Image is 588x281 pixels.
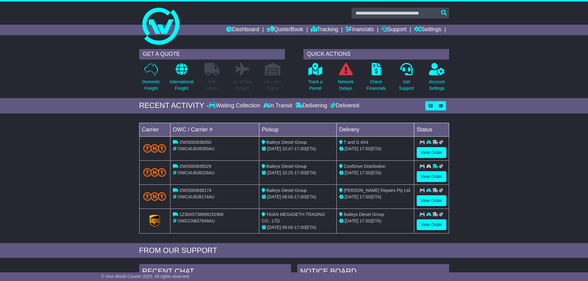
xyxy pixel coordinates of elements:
[262,102,294,109] div: In Transit
[262,170,334,176] div: - (ETA)
[177,194,215,199] span: OWCAU638174AU
[226,25,259,35] a: Dashboard
[139,246,449,255] div: FROM OUR SUPPORT
[329,102,359,109] div: Delivered
[204,79,220,92] p: Full Loads
[294,225,305,230] span: 17:00
[149,215,160,227] img: GetCarrierServiceLogo
[360,218,370,223] span: 17:00
[179,140,211,145] span: OWS000638350
[339,218,411,224] div: (ETA)
[338,79,353,92] p: Network Delays
[360,194,370,199] span: 17:00
[429,79,445,92] p: Account Settings
[262,212,325,223] span: TAIAN MEGADETH TRADING CO., LTD
[262,146,334,152] div: - (ETA)
[177,146,215,151] span: OWCAU638350AU
[259,123,337,136] td: Pickup
[311,25,338,35] a: Tracking
[417,195,446,206] a: View Order
[308,63,323,95] a: Track aParcel
[265,79,281,92] p: Air / Sea Depot
[346,25,374,35] a: Financials
[267,170,281,175] span: [DATE]
[297,264,449,281] div: NOTICE BOARD
[294,194,305,199] span: 17:00
[417,219,446,230] a: View Order
[414,25,441,35] a: Settings
[308,79,323,92] p: Track a Parcel
[429,63,445,95] a: AccountSettings
[266,188,307,193] span: Baileys Diesel Group
[101,274,190,279] span: © One World Courier 2025. All rights reserved.
[282,170,293,175] span: 10:25
[339,194,411,200] div: (ETA)
[143,192,166,200] img: TNT_Domestic.png
[142,63,160,95] a: DomesticFreight
[169,63,194,95] a: InternationalFreight
[345,146,358,151] span: [DATE]
[139,49,285,60] div: GET A QUOTE
[179,188,211,193] span: OWS000638174
[267,25,303,35] a: Quote/Book
[417,147,446,158] a: View Order
[303,49,449,60] div: QUICK ACTIONS
[262,194,334,200] div: - (ETA)
[233,79,252,92] p: Air & Sea Freight
[398,63,414,95] a: GetSupport
[143,144,166,152] img: TNT_Domestic.png
[414,123,449,136] td: Status
[294,146,305,151] span: 17:00
[345,194,358,199] span: [DATE]
[267,225,281,230] span: [DATE]
[266,140,307,145] span: Baileys Diesel Group
[345,218,358,223] span: [DATE]
[344,188,410,193] span: [PERSON_NAME] Repairs Pty Ltd
[139,123,170,136] td: Carrier
[417,171,446,182] a: View Order
[336,123,414,136] td: Delivery
[139,264,291,281] div: RECENT CHAT
[360,146,370,151] span: 17:00
[282,225,293,230] span: 09:00
[294,170,305,175] span: 17:00
[267,146,281,151] span: [DATE]
[382,25,407,35] a: Support
[366,79,386,92] p: Check Financials
[170,79,194,92] p: International Freight
[143,168,166,176] img: TNT_Domestic.png
[266,164,307,169] span: Baileys Diesel Group
[344,212,384,217] span: Baileys Diesel Group
[282,194,293,199] span: 08:00
[177,218,215,223] span: OWCCN637649AU
[366,63,386,95] a: CheckFinancials
[170,123,259,136] td: OWC / Carrier #
[344,164,386,169] span: CoolDrive Distribution
[339,146,411,152] div: (ETA)
[142,79,160,92] p: Domestic Freight
[345,170,358,175] span: [DATE]
[179,212,223,217] span: 1Z30A5738699152968
[344,140,368,145] span: T and G 4X4
[179,164,211,169] span: OWS000638329
[209,102,261,109] div: Waiting Collection
[267,194,281,199] span: [DATE]
[294,102,329,109] div: Delivering
[360,170,370,175] span: 17:00
[337,63,354,95] a: NetworkDelays
[139,101,209,110] div: RECENT ACTIVITY -
[177,170,215,175] span: OWCAU638329AU
[339,170,411,176] div: (ETA)
[262,224,334,231] div: - (ETA)
[399,79,414,92] p: Get Support
[282,146,293,151] span: 10:47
